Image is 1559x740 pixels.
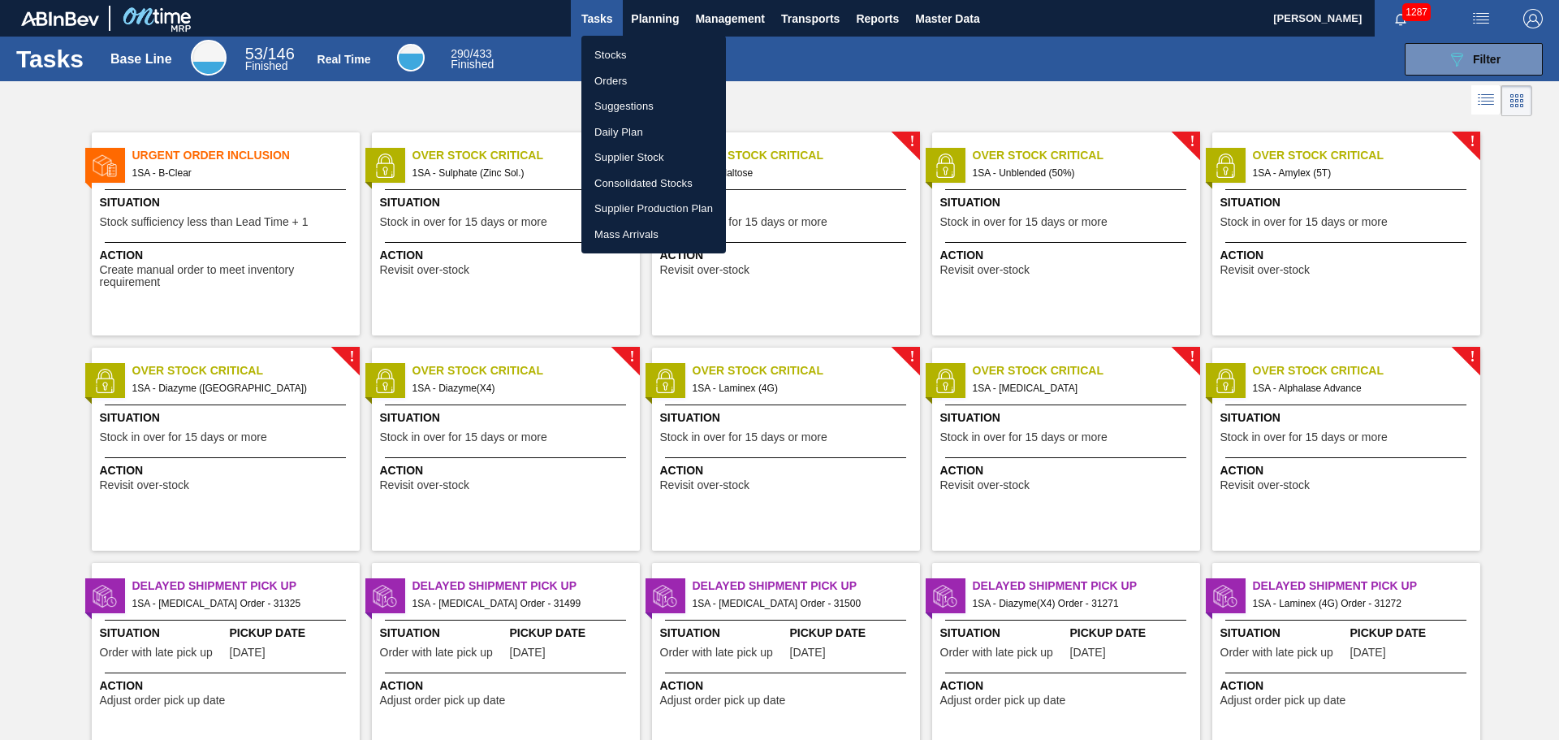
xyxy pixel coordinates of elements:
[581,93,726,119] a: Suggestions
[581,196,726,222] a: Supplier Production Plan
[581,222,726,248] a: Mass Arrivals
[581,119,726,145] a: Daily Plan
[581,42,726,68] a: Stocks
[581,145,726,171] a: Supplier Stock
[581,171,726,197] a: Consolidated Stocks
[581,68,726,94] a: Orders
